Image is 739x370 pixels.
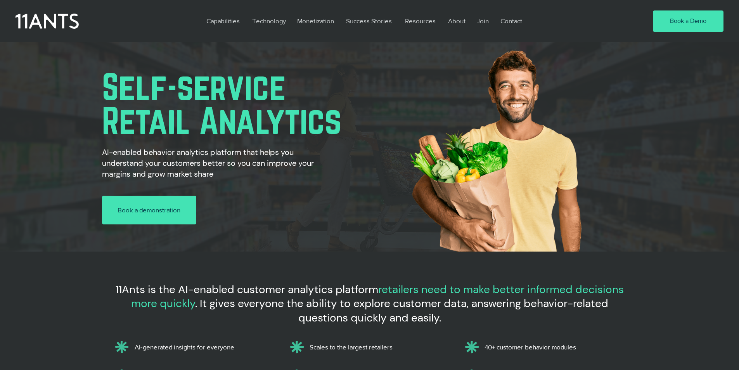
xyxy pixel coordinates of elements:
[135,343,234,351] span: AI-generated insights for everyone
[246,12,291,30] a: Technology
[131,282,624,311] span: retailers need to make better informed decisions more quickly
[442,12,471,30] a: About
[444,12,469,30] p: About
[497,12,526,30] p: Contact
[471,12,495,30] a: Join
[340,12,399,30] a: Success Stories
[202,12,244,30] p: Capabilities
[401,12,440,30] p: Resources
[293,12,338,30] p: Monetization
[342,12,396,30] p: Success Stories
[116,282,378,297] span: 11Ants is the AI-enabled customer analytics platform
[399,12,442,30] a: Resources
[102,100,341,141] span: Retail Analytics
[310,343,451,351] p: Scales to the largest retailers
[195,296,608,325] span: . It gives everyone the ability to explore customer data, answering behavior-related questions qu...
[102,196,196,224] a: Book a demonstration
[291,12,340,30] a: Monetization
[485,343,626,351] p: 40+ customer behavior modules
[118,205,180,215] span: Book a demonstration
[248,12,290,30] p: Technology
[473,12,493,30] p: Join
[102,147,335,179] h2: AI-enabled behavior analytics platform that helps you understand your customers better so you can...
[495,12,529,30] a: Contact
[201,12,246,30] a: Capabilities
[102,66,286,107] span: Self-service
[653,10,723,32] a: Book a Demo
[201,12,630,30] nav: Site
[670,17,706,25] span: Book a Demo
